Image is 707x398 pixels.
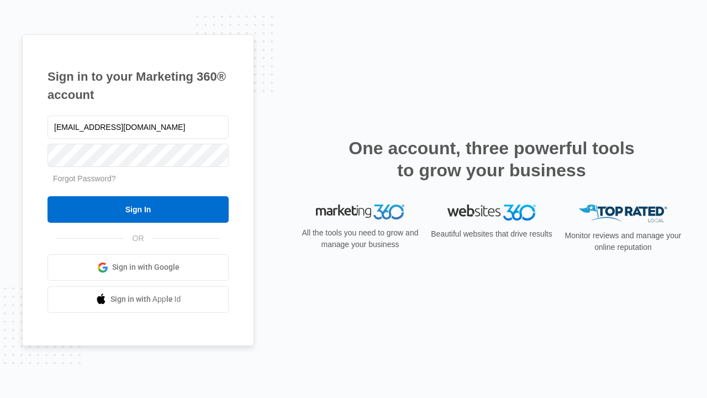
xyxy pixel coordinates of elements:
[430,228,553,240] p: Beautiful websites that drive results
[48,196,229,223] input: Sign In
[345,137,638,181] h2: One account, three powerful tools to grow your business
[48,67,229,104] h1: Sign in to your Marketing 360® account
[316,205,404,220] img: Marketing 360
[48,254,229,281] a: Sign in with Google
[298,227,422,250] p: All the tools you need to grow and manage your business
[110,294,181,305] span: Sign in with Apple Id
[447,205,536,221] img: Websites 360
[579,205,667,223] img: Top Rated Local
[48,286,229,313] a: Sign in with Apple Id
[53,174,116,183] a: Forgot Password?
[48,116,229,139] input: Email
[112,261,180,273] span: Sign in with Google
[561,230,685,253] p: Monitor reviews and manage your online reputation
[125,233,152,244] span: OR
